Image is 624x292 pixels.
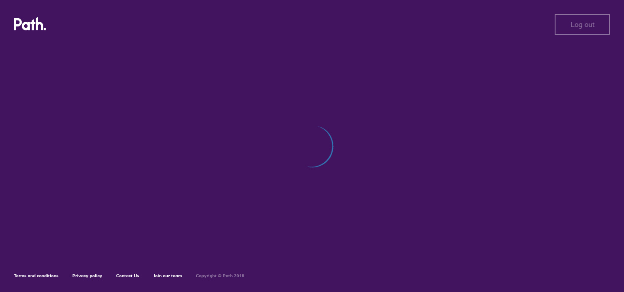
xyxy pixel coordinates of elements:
[153,273,182,279] a: Join our team
[14,273,58,279] a: Terms and conditions
[571,20,595,28] span: Log out
[555,14,610,35] button: Log out
[196,273,244,279] h6: Copyright © Path 2018
[116,273,139,279] a: Contact Us
[72,273,102,279] a: Privacy policy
